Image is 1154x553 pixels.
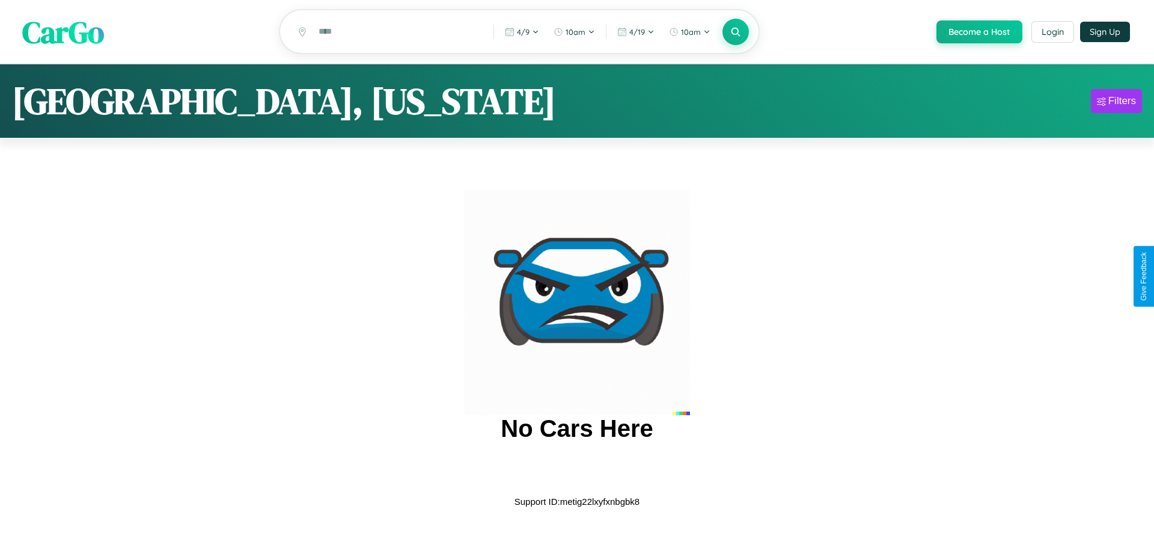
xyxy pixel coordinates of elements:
div: Give Feedback [1140,252,1148,301]
span: 10am [566,27,585,37]
button: 4/19 [611,22,661,42]
p: Support ID: metig22lxyfxnbgbk8 [514,493,640,510]
span: 10am [681,27,701,37]
button: Become a Host [936,20,1022,43]
span: CarGo [22,11,104,52]
h2: No Cars Here [501,415,653,442]
button: 4/9 [499,22,545,42]
button: 10am [548,22,601,42]
span: 4 / 9 [517,27,530,37]
button: Filters [1091,89,1142,113]
span: 4 / 19 [629,27,645,37]
button: Sign Up [1080,22,1130,42]
button: 10am [663,22,716,42]
img: car [464,189,690,415]
div: Filters [1108,95,1136,107]
h1: [GEOGRAPHIC_DATA], [US_STATE] [12,76,556,126]
button: Login [1031,21,1074,43]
